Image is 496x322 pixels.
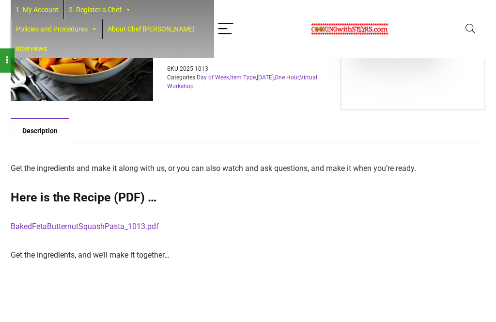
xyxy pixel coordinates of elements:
a: [DATE] [257,74,274,81]
a: One Hour [275,74,299,81]
iframe: PayPal Message 1 [351,61,474,78]
a: Interviews [11,39,52,58]
a: Description [11,119,69,142]
span: 2025-1013 [180,65,208,72]
img: Chef Paula's Cooking With Stars [311,23,388,35]
button: Menu [214,16,237,42]
p: Get the ingredients, and we’ll make it together… [11,248,485,262]
a: BakedFetaButternutSquashPasta_1013.pdf [11,222,159,231]
a: About Chef [PERSON_NAME] [103,19,200,39]
span: SKU: [167,64,328,73]
h2: Here is the Recipe (PDF) … [11,190,485,205]
iframe: PayPal [351,82,474,99]
a: Item Type [230,74,256,81]
a: Day of Week [197,74,229,81]
button: Search [459,16,482,42]
p: Get the ingredients and make it along with us, or you can also watch and ask questions, and make ... [11,162,485,175]
a: Policies and Procedures [11,19,102,39]
span: Categories: , , , , [167,73,328,91]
